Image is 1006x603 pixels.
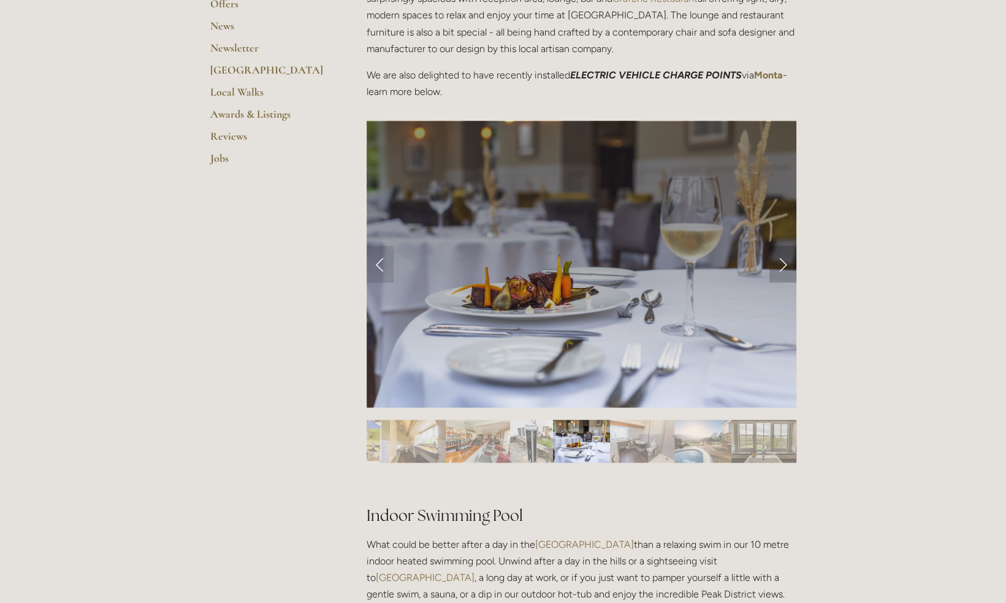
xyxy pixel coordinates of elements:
[570,69,742,81] em: ELECTRIC VEHICLE CHARGE POINTS
[381,420,446,463] img: Slide 3
[367,67,796,100] p: We are also delighted to have recently installed via - learn more below.
[796,420,853,463] img: Slide 10
[754,69,783,81] a: Monta
[367,246,394,283] a: Previous Slide
[553,420,610,463] img: Slide 6
[210,19,327,41] a: News
[210,107,327,129] a: Awards & Listings
[367,484,796,526] h2: Indoor Swimming Pool
[769,246,796,283] a: Next Slide
[446,420,510,463] img: Slide 4
[210,41,327,63] a: Newsletter
[535,539,634,550] a: [GEOGRAPHIC_DATA]
[731,420,796,463] img: Slide 9
[610,420,674,463] img: Slide 7
[674,420,731,463] img: Slide 8
[210,151,327,173] a: Jobs
[210,129,327,151] a: Reviews
[210,63,327,85] a: [GEOGRAPHIC_DATA]
[510,420,553,463] img: Slide 5
[376,572,474,583] a: [GEOGRAPHIC_DATA]
[210,85,327,107] a: Local Walks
